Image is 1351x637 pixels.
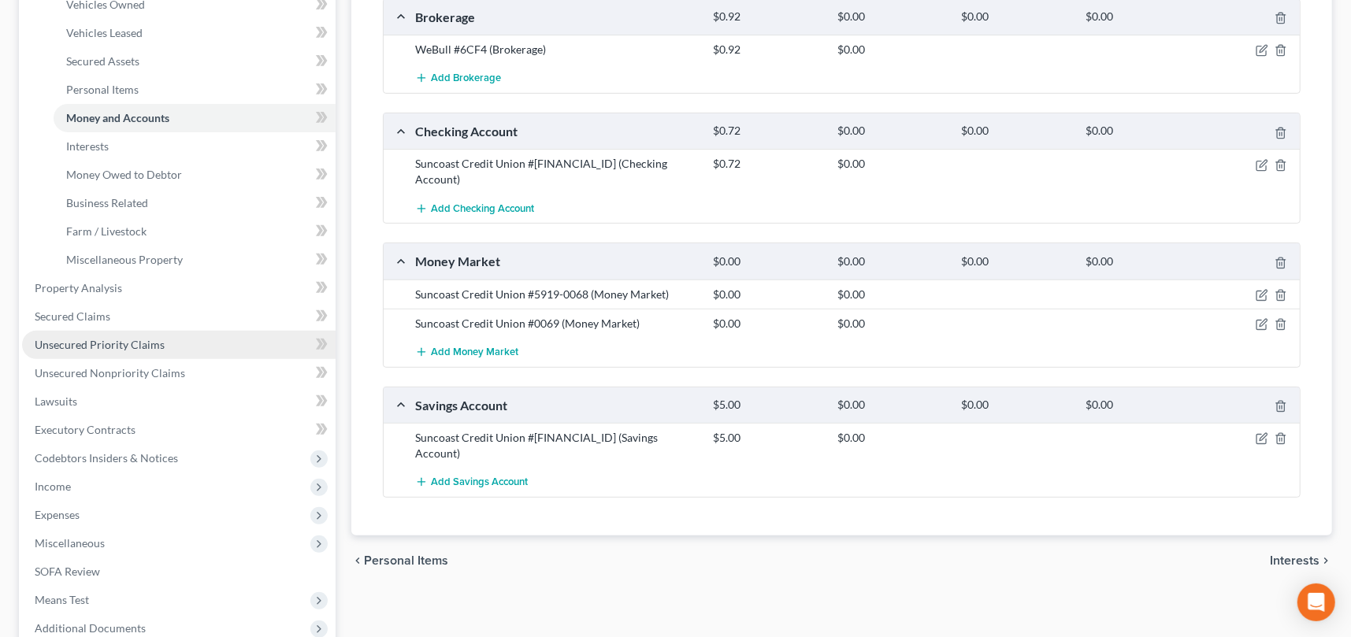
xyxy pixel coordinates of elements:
span: Add Savings Account [431,476,528,489]
span: Money Owed to Debtor [66,168,182,181]
a: Money Owed to Debtor [54,161,336,189]
div: Open Intercom Messenger [1297,583,1335,621]
span: Additional Documents [35,621,146,635]
div: $0.00 [954,124,1078,139]
button: Add Checking Account [415,194,534,223]
span: Add Checking Account [431,202,534,215]
div: Suncoast Credit Union #5919-0068 (Money Market) [407,287,705,302]
div: WeBull #6CF4 (Brokerage) [407,42,705,57]
div: $0.00 [705,287,830,302]
span: Vehicles Leased [66,26,143,39]
a: Interests [54,132,336,161]
a: Lawsuits [22,387,336,416]
div: $0.00 [830,9,954,24]
div: Suncoast Credit Union #[FINANCIAL_ID] (Checking Account) [407,156,705,187]
button: Interests chevron_right [1270,554,1332,567]
div: $0.00 [830,124,954,139]
a: Vehicles Leased [54,19,336,47]
a: Money and Accounts [54,104,336,132]
div: Checking Account [407,123,705,139]
span: Add Brokerage [431,72,501,85]
button: Add Money Market [415,338,518,367]
span: Business Related [66,196,148,209]
button: chevron_left Personal Items [351,554,448,567]
div: $0.00 [830,398,954,413]
i: chevron_right [1319,554,1332,567]
a: Unsecured Priority Claims [22,331,336,359]
div: $0.00 [954,398,1078,413]
button: Add Savings Account [415,468,528,497]
span: Miscellaneous Property [66,253,183,266]
div: $0.00 [830,254,954,269]
span: Unsecured Nonpriority Claims [35,366,185,380]
a: Farm / Livestock [54,217,336,246]
div: $0.00 [1078,124,1202,139]
div: $0.72 [705,124,830,139]
span: Means Test [35,593,89,606]
div: $0.00 [1078,9,1202,24]
span: Miscellaneous [35,536,105,550]
span: Expenses [35,508,80,521]
div: $0.00 [705,254,830,269]
div: $0.00 [830,42,954,57]
span: Personal Items [66,83,139,96]
span: Executory Contracts [35,423,135,436]
span: Codebtors Insiders & Notices [35,451,178,465]
span: Secured Assets [66,54,139,68]
div: $0.00 [954,254,1078,269]
div: $0.00 [705,316,830,331]
div: Money Market [407,253,705,269]
span: Money and Accounts [66,111,169,124]
span: Interests [1270,554,1319,567]
a: Miscellaneous Property [54,246,336,274]
div: Suncoast Credit Union #0069 (Money Market) [407,316,705,331]
a: Personal Items [54,76,336,104]
a: Secured Assets [54,47,336,76]
div: Suncoast Credit Union #[FINANCIAL_ID] (Savings Account) [407,430,705,461]
div: $0.92 [705,42,830,57]
div: $5.00 [705,430,830,446]
div: $0.00 [830,430,954,446]
div: $5.00 [705,398,830,413]
span: Property Analysis [35,281,122,294]
span: Lawsuits [35,394,77,408]
button: Add Brokerage [415,64,501,93]
div: $0.00 [1078,398,1202,413]
span: SOFA Review [35,565,100,578]
div: $0.00 [830,287,954,302]
div: $0.00 [954,9,1078,24]
div: $0.00 [830,316,954,331]
span: Personal Items [364,554,448,567]
span: Income [35,480,71,493]
div: $0.00 [1078,254,1202,269]
div: $0.72 [705,156,830,172]
a: Business Related [54,189,336,217]
div: Brokerage [407,9,705,25]
span: Add Money Market [431,346,518,358]
a: Unsecured Nonpriority Claims [22,359,336,387]
i: chevron_left [351,554,364,567]
a: Secured Claims [22,302,336,331]
span: Unsecured Priority Claims [35,338,165,351]
span: Interests [66,139,109,153]
span: Farm / Livestock [66,224,147,238]
div: $0.92 [705,9,830,24]
span: Secured Claims [35,309,110,323]
div: Savings Account [407,397,705,413]
a: Property Analysis [22,274,336,302]
div: $0.00 [830,156,954,172]
a: SOFA Review [22,557,336,586]
a: Executory Contracts [22,416,336,444]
